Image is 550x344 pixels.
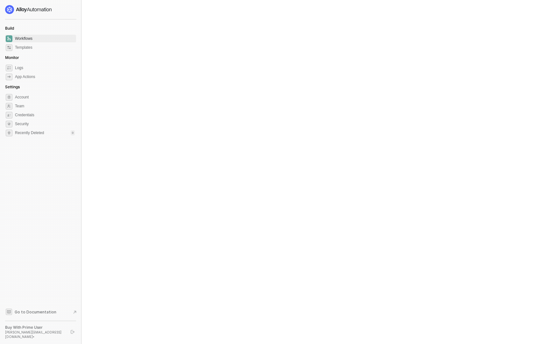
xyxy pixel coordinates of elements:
span: Workflows [15,35,75,42]
span: document-arrow [72,309,78,315]
span: settings [6,94,12,101]
span: credentials [6,112,12,118]
span: Templates [15,44,75,51]
span: team [6,103,12,110]
span: security [6,121,12,127]
a: Knowledge Base [5,308,76,316]
span: Security [15,120,75,128]
span: Account [15,93,75,101]
span: Recently Deleted [15,130,44,136]
div: App Actions [15,74,35,80]
span: Build [5,26,14,31]
span: icon-logs [6,65,12,71]
div: 0 [71,130,75,135]
span: dashboard [6,35,12,42]
span: Credentials [15,111,75,119]
span: Go to Documentation [15,309,56,315]
a: logo [5,5,76,14]
span: settings [6,130,12,136]
img: logo [5,5,52,14]
span: Settings [5,84,20,89]
span: documentation [6,309,12,315]
div: [PERSON_NAME][EMAIL_ADDRESS][DOMAIN_NAME] • [5,330,65,339]
div: Buy With Prime User [5,325,65,330]
span: marketplace [6,44,12,51]
span: icon-app-actions [6,74,12,80]
span: logout [71,330,74,334]
span: Monitor [5,55,19,60]
span: Team [15,102,75,110]
span: Logs [15,64,75,72]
